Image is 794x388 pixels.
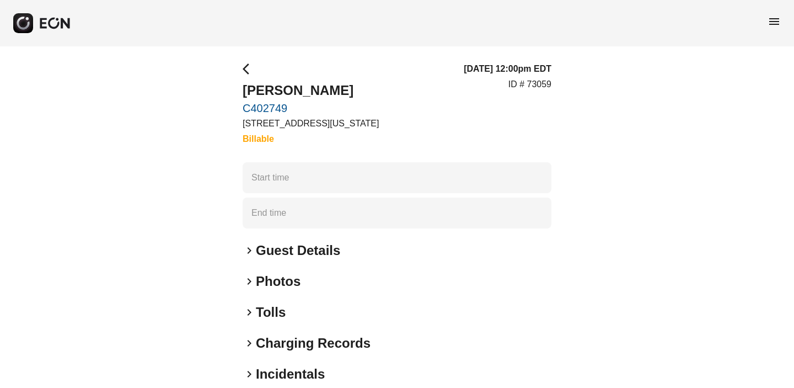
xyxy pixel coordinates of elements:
a: C402749 [243,102,379,115]
span: menu [768,15,781,28]
h3: [DATE] 12:00pm EDT [464,62,551,76]
span: keyboard_arrow_right [243,337,256,350]
h2: Incidentals [256,365,325,383]
h2: Guest Details [256,242,340,259]
h2: [PERSON_NAME] [243,82,379,99]
h2: Tolls [256,304,286,321]
h2: Charging Records [256,334,371,352]
p: [STREET_ADDRESS][US_STATE] [243,117,379,130]
span: keyboard_arrow_right [243,244,256,257]
span: arrow_back_ios [243,62,256,76]
h2: Photos [256,273,301,290]
span: keyboard_arrow_right [243,275,256,288]
span: keyboard_arrow_right [243,368,256,381]
h3: Billable [243,132,379,146]
p: ID # 73059 [508,78,551,91]
span: keyboard_arrow_right [243,306,256,319]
